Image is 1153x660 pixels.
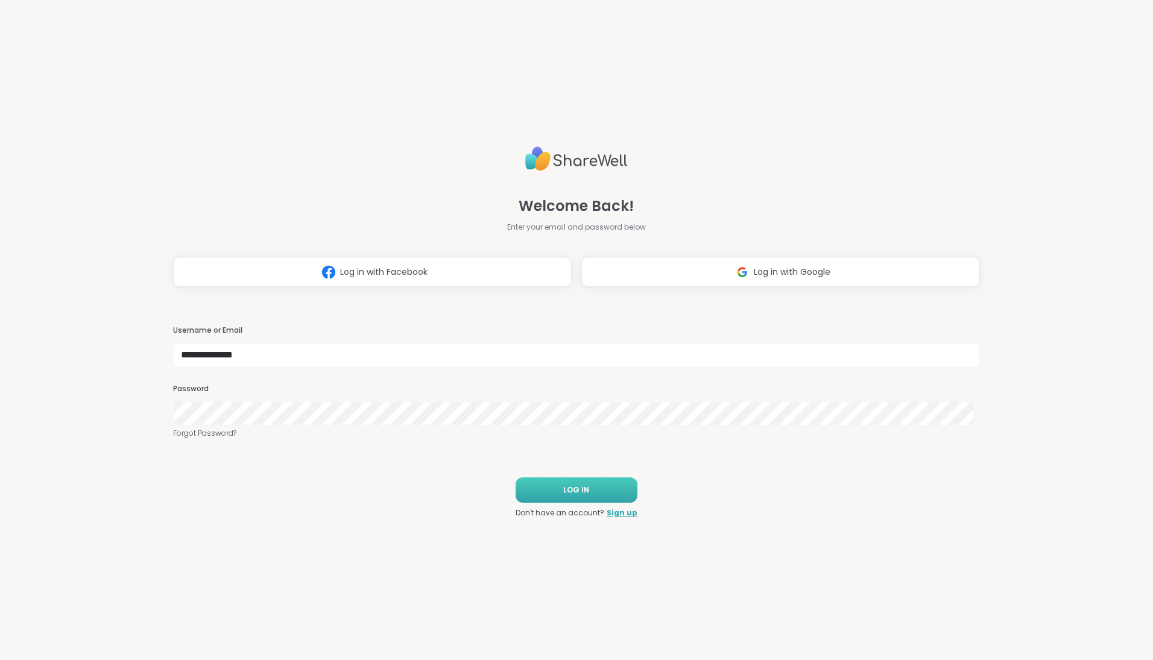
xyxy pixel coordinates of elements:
h3: Username or Email [173,325,980,336]
span: LOG IN [563,485,589,495]
span: Log in with Google [754,266,830,278]
img: ShareWell Logo [525,142,628,176]
button: Log in with Facebook [173,257,572,287]
a: Sign up [607,508,637,518]
a: Forgot Password? [173,428,980,439]
span: Welcome Back! [519,195,634,217]
button: Log in with Google [581,257,980,287]
h3: Password [173,384,980,394]
button: LOG IN [516,477,637,503]
img: ShareWell Logomark [731,261,754,283]
img: ShareWell Logomark [317,261,340,283]
span: Don't have an account? [516,508,604,518]
span: Log in with Facebook [340,266,428,278]
span: Enter your email and password below [507,222,646,233]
